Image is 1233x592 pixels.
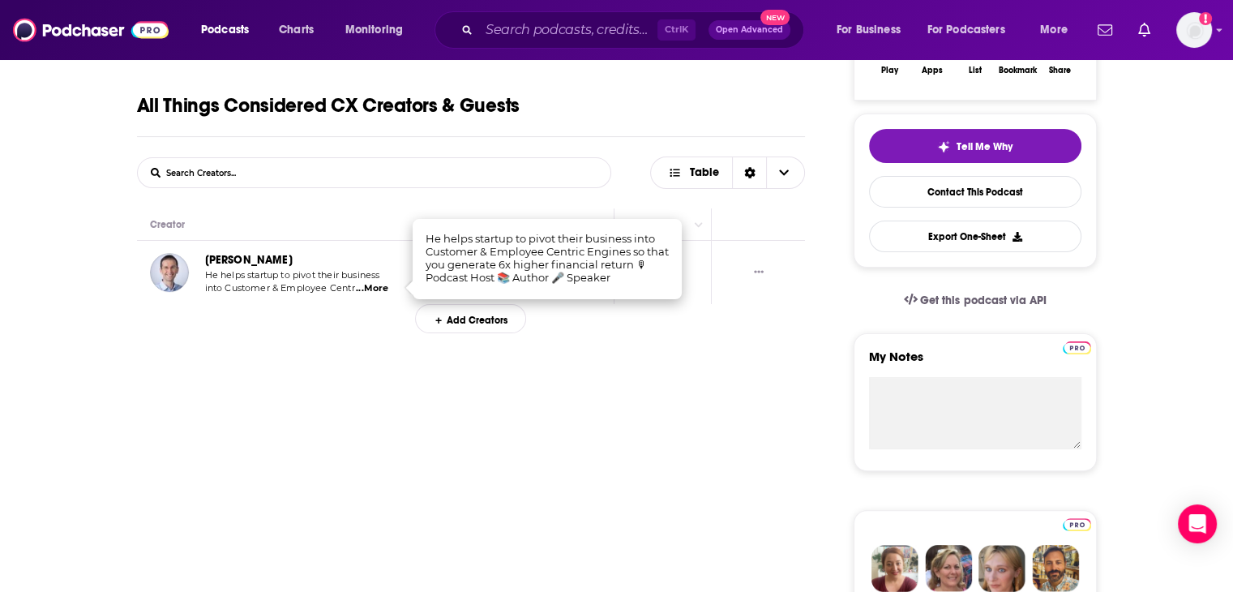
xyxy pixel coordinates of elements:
div: Bookmark [998,66,1036,75]
a: Get this podcast via API [891,281,1060,320]
div: List [969,66,982,75]
span: Ctrl K [657,19,696,41]
button: open menu [334,17,424,43]
div: Sort Direction [732,157,766,188]
img: Podchaser - Follow, Share and Rate Podcasts [13,15,169,45]
input: Search podcasts, credits, & more... [479,17,657,43]
img: User Profile [1176,12,1212,48]
img: Barbara Profile [925,545,972,592]
span: into Customer & Employee Centr [205,282,355,294]
a: Contact This Podcast [869,176,1081,208]
span: He helps startup to pivot their business [205,269,380,281]
div: Share [1049,66,1071,75]
div: Apps [922,66,943,75]
span: ...More [356,282,388,295]
img: Gregorio Uglioni [150,253,189,292]
button: Choose View [650,157,806,189]
img: Jon Profile [1032,545,1079,592]
a: Charts [268,17,323,43]
span: Table [690,167,719,178]
span: Get this podcast via API [920,294,1046,307]
svg: Add a profile image [1199,12,1212,25]
span: Logged in as amoscac10 [1176,12,1212,48]
a: Pro website [1063,339,1091,354]
h1: All Things Considered CX Creators & Guests [137,93,520,118]
div: Role [627,215,650,234]
a: Pro website [1063,516,1091,531]
a: [PERSON_NAME] [205,253,293,267]
a: Show notifications dropdown [1091,16,1119,44]
span: Monitoring [345,19,403,41]
div: Open Intercom Messenger [1178,504,1217,543]
img: tell me why sparkle [937,140,950,153]
span: For Podcasters [927,19,1005,41]
button: tell me why sparkleTell Me Why [869,129,1081,163]
button: Open AdvancedNew [709,20,790,40]
button: open menu [917,17,1029,43]
button: open menu [825,17,921,43]
button: Show More Button [747,264,770,281]
img: Sydney Profile [871,545,918,592]
div: Add Creators [415,304,526,332]
div: Creator [150,215,186,234]
span: Podcasts [201,19,249,41]
button: Export One-Sheet [869,221,1081,252]
a: Show notifications dropdown [1132,16,1157,44]
span: Tell Me Why [957,140,1013,153]
button: open menu [1029,17,1088,43]
span: More [1040,19,1068,41]
div: Play [881,66,898,75]
img: Podchaser Pro [1063,341,1091,354]
span: Charts [279,19,314,41]
button: Show profile menu [1176,12,1212,48]
span: New [760,10,790,25]
label: My Notes [869,349,1081,377]
span: He helps startup to pivot their business into Customer & Employee Centric Engines so that you gen... [426,232,669,284]
button: Column Actions [688,215,708,234]
img: Podchaser Pro [1063,518,1091,531]
div: Search podcasts, credits, & more... [450,11,820,49]
button: open menu [190,17,270,43]
span: Open Advanced [716,26,783,34]
img: Jules Profile [978,545,1025,592]
span: For Business [837,19,901,41]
